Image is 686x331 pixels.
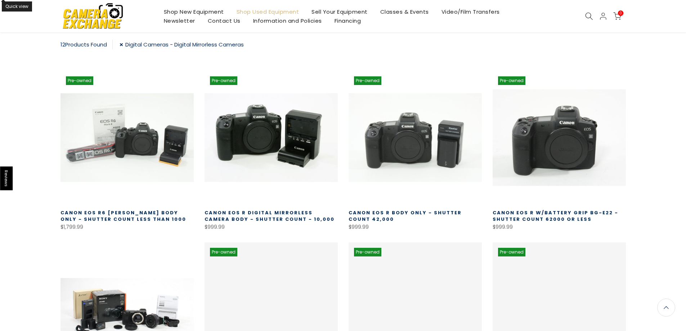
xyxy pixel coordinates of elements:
[493,209,618,223] a: Canon EOS R w/Battery Grip BG-E22 - Shutter Count 62000 or less
[349,209,462,223] a: Canon EOS R Body Only - Shutter Count 42,000
[157,7,230,16] a: Shop New Equipment
[349,223,482,232] div: $999.99
[60,223,194,232] div: $1,799.99
[60,209,186,223] a: Canon EOS R6 [PERSON_NAME] Body Only - Shutter Count less than 1000
[435,7,506,16] a: Video/Film Transfers
[205,209,335,223] a: Canon EOS R Digital Mirrorless Camera Body - Shutter count - 10,000
[60,40,113,49] div: Products Found
[305,7,374,16] a: Sell Your Equipment
[493,223,626,232] div: $999.99
[328,16,367,25] a: Financing
[247,16,328,25] a: Information and Policies
[120,40,244,49] a: Digital Cameras - Digital Mirrorless Cameras
[205,223,338,232] div: $999.99
[613,12,621,20] a: 0
[618,10,623,16] span: 0
[374,7,435,16] a: Classes & Events
[201,16,247,25] a: Contact Us
[157,16,201,25] a: Newsletter
[60,41,65,48] span: 12
[657,299,675,317] a: Back to the top
[230,7,305,16] a: Shop Used Equipment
